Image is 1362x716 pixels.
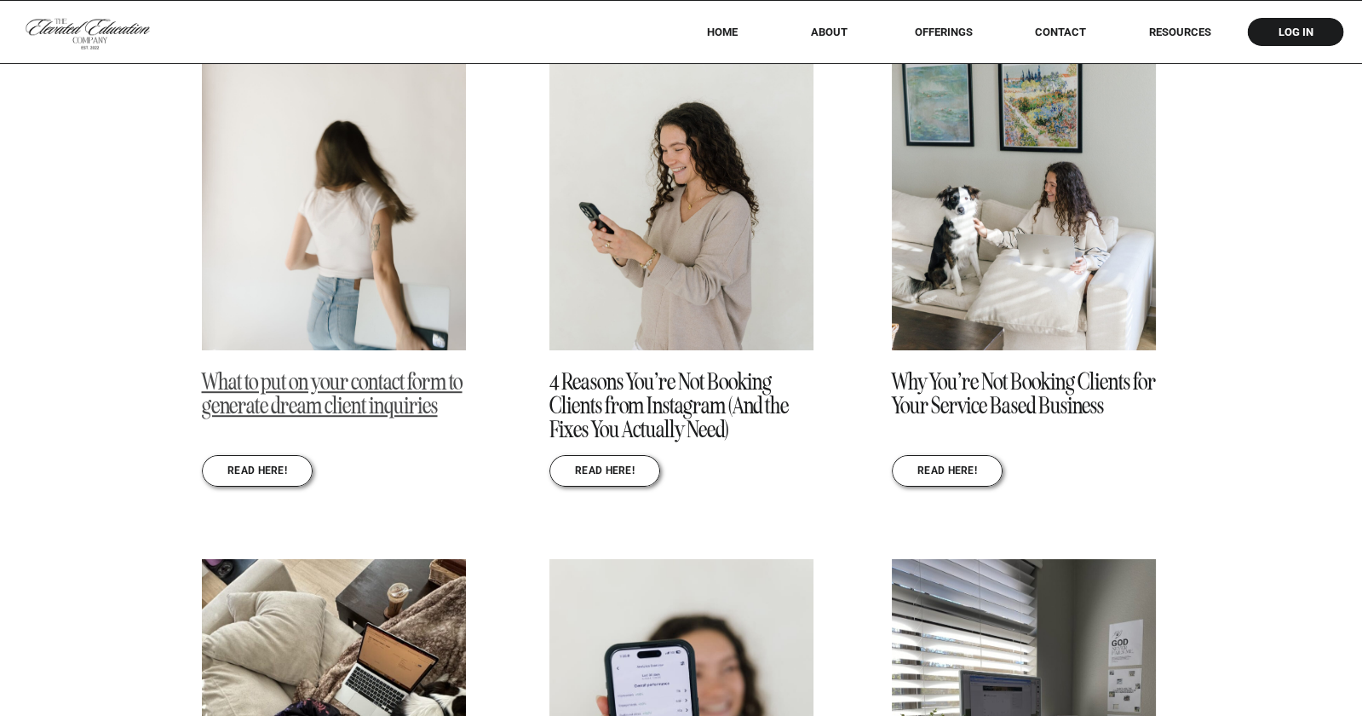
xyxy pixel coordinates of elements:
a: offerings [890,26,997,38]
a: What to put on your contact form to generate dream client inquiries [202,367,463,420]
a: Contact [1023,26,1098,38]
a: What to put on your contact form to generate dream client inquiries [202,41,466,350]
a: About [799,26,859,38]
img: Girl holding phone smiling looking at Instagram growth ideas [549,41,813,350]
a: log in [1262,26,1329,38]
a: REad here! [917,465,978,478]
a: REad here! [227,465,288,478]
a: Why You’re Not Booking Clients for Your Service Based Business [892,367,1156,420]
a: REad here! [575,465,635,478]
img: Woman sitting on a couch petting her dog while working from home on her laptop [892,41,1156,350]
a: RESOURCES [1125,26,1234,38]
a: HOME [684,26,760,38]
a: 4 Reasons You’re Not Booking Clients from Instagram (And the Fixes You Actually Need) [549,367,789,444]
